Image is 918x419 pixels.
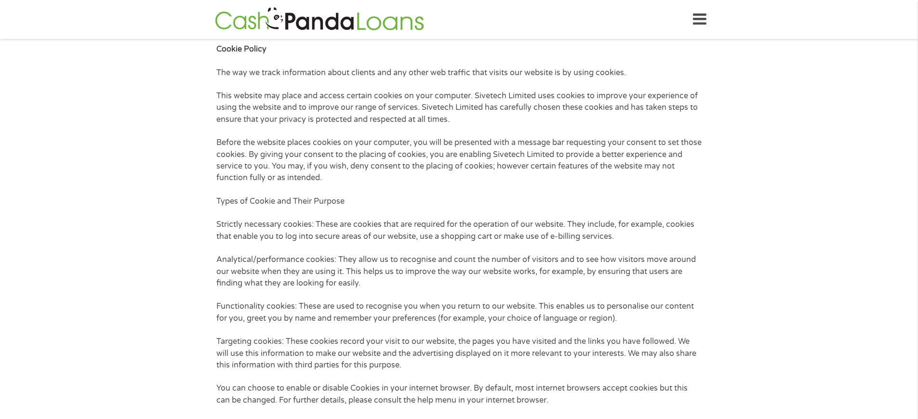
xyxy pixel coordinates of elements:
p: This website may place and access certain cookies on your computer. Sivetech Limited uses cookies... [216,90,702,125]
strong: Cookie Policy [216,44,266,54]
p: Before the website places cookies on your computer, you will be presented with a message bar requ... [216,137,702,183]
p: Analytical/performance cookies: They allow us to recognise and count the number of visitors and t... [216,254,702,289]
p: You can choose to enable or disable Cookies in your internet browser. By default, most internet b... [216,382,702,406]
p: Functionality cookies: These are used to recognise you when you return to our website. This enabl... [216,301,702,324]
p: Strictly necessary cookies: These are cookies that are required for the operation of our website.... [216,219,702,242]
p: Targeting cookies: These cookies record your visit to our website, the pages you have visited and... [216,336,702,371]
p: The way we track information about clients and any other web traffic that visits our website is b... [216,67,702,79]
p: Types of Cookie and Their Purpose [216,196,702,207]
img: GetLoanNow Logo [212,6,427,33]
